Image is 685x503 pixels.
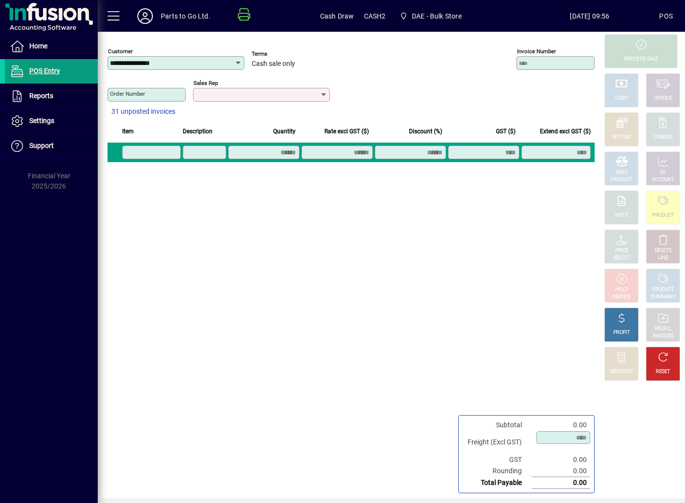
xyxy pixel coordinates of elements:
[5,34,98,59] a: Home
[616,169,627,176] div: MISC
[409,126,442,137] span: Discount (%)
[252,60,295,68] span: Cash sale only
[5,84,98,108] a: Reports
[613,329,630,336] div: PROFIT
[659,8,673,24] div: POS
[324,126,369,137] span: Rate excl GST ($)
[129,7,161,25] button: Profile
[655,325,672,333] div: RECALL
[520,8,660,24] span: [DATE] 09:56
[652,333,673,340] div: INVOICES
[5,134,98,158] a: Support
[610,368,633,376] div: DISCOUNT
[463,419,532,431] td: Subtotal
[29,42,47,50] span: Home
[183,126,213,137] span: Description
[613,134,631,141] div: EFTPOS
[652,212,674,219] div: PRODUCT
[615,95,628,102] div: CASH
[532,477,590,489] td: 0.00
[615,247,628,254] div: PRICE
[161,8,211,24] div: Parts to Go Ltd.
[532,454,590,465] td: 0.00
[624,56,658,63] div: PROCESS SALE
[654,95,672,102] div: CHEQUE
[658,254,668,262] div: LINE
[122,126,134,137] span: Item
[29,92,53,100] span: Reports
[463,454,532,465] td: GST
[29,142,54,149] span: Support
[252,51,310,57] span: Terms
[412,8,462,24] span: DAE - Bulk Store
[320,8,354,24] span: Cash Draw
[615,286,628,293] div: HOLD
[463,477,532,489] td: Total Payable
[652,176,674,184] div: ACCOUNT
[29,67,60,75] span: POS Entry
[651,293,675,301] div: SUMMARY
[613,254,630,262] div: SELECT
[5,109,98,133] a: Settings
[517,48,556,55] mat-label: Invoice number
[660,169,666,176] div: GL
[29,117,54,125] span: Settings
[610,176,632,184] div: PRODUCT
[273,126,296,137] span: Quantity
[656,368,670,376] div: RESET
[110,90,145,97] mat-label: Order number
[532,465,590,477] td: 0.00
[652,286,674,293] div: PRODUCT
[655,247,671,254] div: DELETE
[496,126,515,137] span: GST ($)
[111,106,175,117] span: 31 unposted invoices
[615,212,628,219] div: NOTE
[532,419,590,431] td: 0.00
[612,293,630,301] div: INVOICE
[463,465,532,477] td: Rounding
[395,7,465,25] span: DAE - Bulk Store
[364,8,386,24] span: CASH2
[540,126,591,137] span: Extend excl GST ($)
[463,431,532,454] td: Freight (Excl GST)
[654,134,673,141] div: CHARGE
[108,48,133,55] mat-label: Customer
[193,80,218,86] mat-label: Sales rep
[107,103,179,121] button: 31 unposted invoices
